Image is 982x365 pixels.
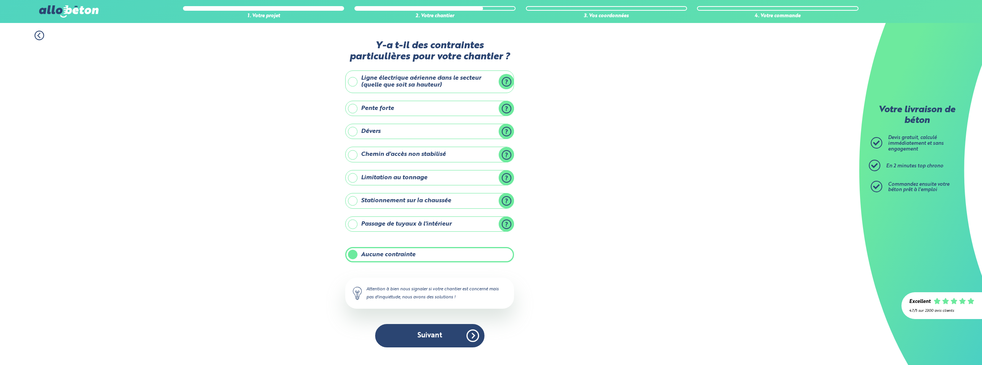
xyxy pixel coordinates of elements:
[345,101,514,116] label: Pente forte
[345,193,514,208] label: Stationnement sur la chaussée
[345,124,514,139] label: Dévers
[345,40,514,63] label: Y-a t-il des contraintes particulières pour votre chantier ?
[345,147,514,162] label: Chemin d'accès non stabilisé
[697,13,858,19] div: 4. Votre commande
[914,335,974,357] iframe: Help widget launcher
[345,70,514,93] label: Ligne électrique aérienne dans le secteur (quelle que soit sa hauteur)
[345,170,514,185] label: Limitation au tonnage
[345,278,514,308] div: Attention à bien nous signaler si votre chantier est concerné mais pas d'inquiétude, nous avons d...
[526,13,687,19] div: 3. Vos coordonnées
[375,324,484,347] button: Suivant
[39,5,98,18] img: allobéton
[345,216,514,232] label: Passage de tuyaux à l'intérieur
[345,247,514,262] label: Aucune contrainte
[183,13,344,19] div: 1. Votre projet
[354,13,516,19] div: 2. Votre chantier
